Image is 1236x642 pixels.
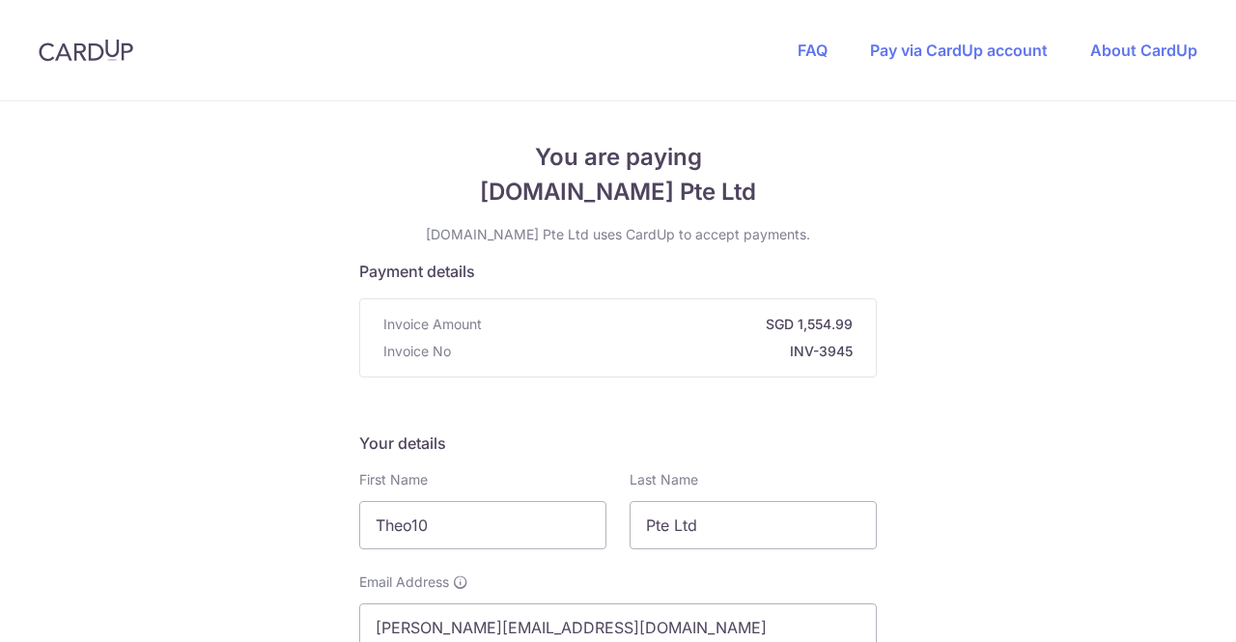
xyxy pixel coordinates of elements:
[359,470,428,489] label: First Name
[383,315,482,334] span: Invoice Amount
[630,470,698,489] label: Last Name
[383,342,451,361] span: Invoice No
[459,342,853,361] strong: INV-3945
[359,140,877,175] span: You are paying
[359,432,877,455] h5: Your details
[490,315,853,334] strong: SGD 1,554.99
[630,501,877,549] input: Last name
[359,225,877,244] p: [DOMAIN_NAME] Pte Ltd uses CardUp to accept payments.
[359,501,606,549] input: First name
[798,41,828,60] a: FAQ
[1090,41,1197,60] a: About CardUp
[359,572,449,592] span: Email Address
[359,260,877,283] h5: Payment details
[359,175,877,209] span: [DOMAIN_NAME] Pte Ltd
[39,39,133,62] img: CardUp
[870,41,1048,60] a: Pay via CardUp account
